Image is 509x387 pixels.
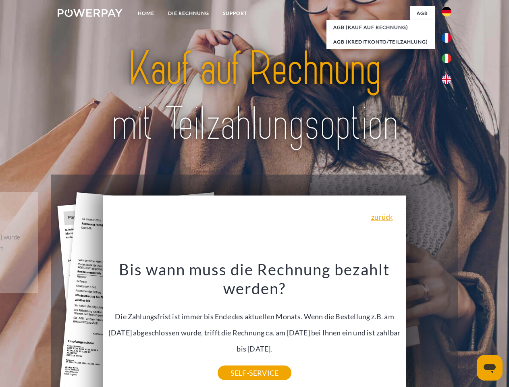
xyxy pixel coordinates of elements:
[442,33,451,43] img: fr
[410,6,435,21] a: agb
[131,6,161,21] a: Home
[371,213,393,221] a: zurück
[477,355,503,381] iframe: Schaltfläche zum Öffnen des Messaging-Fensters
[442,54,451,63] img: it
[108,260,402,298] h3: Bis wann muss die Rechnung bezahlt werden?
[58,9,123,17] img: logo-powerpay-white.svg
[77,39,432,154] img: title-powerpay_de.svg
[442,75,451,84] img: en
[218,366,291,380] a: SELF-SERVICE
[108,260,402,373] div: Die Zahlungsfrist ist immer bis Ende des aktuellen Monats. Wenn die Bestellung z.B. am [DATE] abg...
[161,6,216,21] a: DIE RECHNUNG
[442,7,451,17] img: de
[326,35,435,49] a: AGB (Kreditkonto/Teilzahlung)
[326,20,435,35] a: AGB (Kauf auf Rechnung)
[216,6,254,21] a: SUPPORT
